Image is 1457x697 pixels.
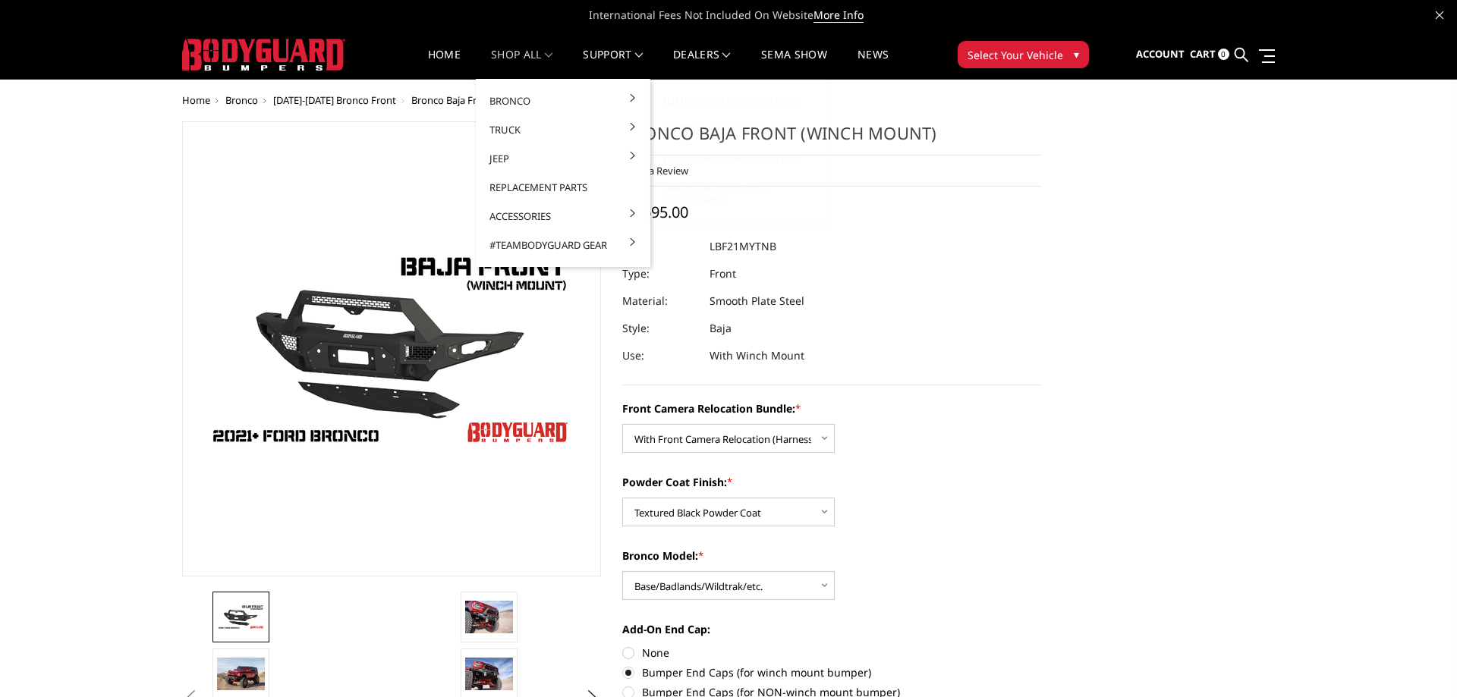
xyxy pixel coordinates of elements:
a: Support [583,49,643,79]
img: Bodyguard Ford Bronco [217,604,265,630]
a: More Info [813,8,864,23]
span: Account [1136,47,1185,61]
a: Home [428,49,461,79]
label: Bumper End Caps (for winch mount bumper) [622,664,1041,680]
img: BODYGUARD BUMPERS [182,39,345,71]
span: 0 [1218,49,1229,60]
a: Replacement Parts [482,173,644,202]
label: Add-On End Cap: [622,621,1041,637]
dd: With Winch Mount [710,342,804,369]
span: Select Your Vehicle [968,47,1063,63]
dt: Material: [622,287,698,315]
a: Bodyguard Ford Bronco [182,121,601,576]
a: [DATE]-[DATE] Bronco Rear [656,115,819,144]
label: None [622,645,1041,661]
label: Powder Coat Finish: [622,474,1041,490]
a: [DATE]-[DATE] Bronco Steps [656,144,819,173]
a: Bronco [225,93,258,107]
a: Bronco [482,86,644,115]
a: News [858,49,889,79]
dd: Baja [710,315,732,342]
a: Dealers [673,49,731,79]
a: Account [1136,34,1185,75]
a: Cart 0 [1190,34,1229,75]
dt: Style: [622,315,698,342]
dd: Smooth Plate Steel [710,287,804,315]
dt: SKU: [622,233,698,260]
img: Bronco Baja Front (winch mount) [217,658,265,689]
dd: Front [710,260,736,287]
a: SEMA Show [761,49,827,79]
a: [DATE]-[DATE] Bronco Front [656,86,819,115]
a: [DATE]-[DATE] Bronco Front [273,93,396,107]
span: ▾ [1074,46,1079,62]
label: Bronco Model: [622,548,1041,564]
img: Bronco Baja Front (winch mount) [465,601,513,633]
a: Truck [482,115,644,144]
dd: LBF21MYTNB [710,233,776,260]
a: shop all [491,49,552,79]
a: #TeamBodyguard Gear [482,231,644,259]
dt: Use: [622,342,698,369]
button: Select Your Vehicle [958,41,1089,68]
a: Home [182,93,210,107]
a: Accessories [482,202,644,231]
dt: Type: [622,260,698,287]
h1: Bronco Baja Front (winch mount) [622,121,1041,155]
img: Bronco Baja Front (winch mount) [465,658,513,689]
a: Jeep [482,144,644,173]
label: Front Camera Relocation Bundle: [622,400,1041,416]
span: Bronco Baja Front (winch mount) [411,93,561,107]
span: Cart [1190,47,1216,61]
a: [DATE]-[DATE] Bronco Accessories [656,173,819,215]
